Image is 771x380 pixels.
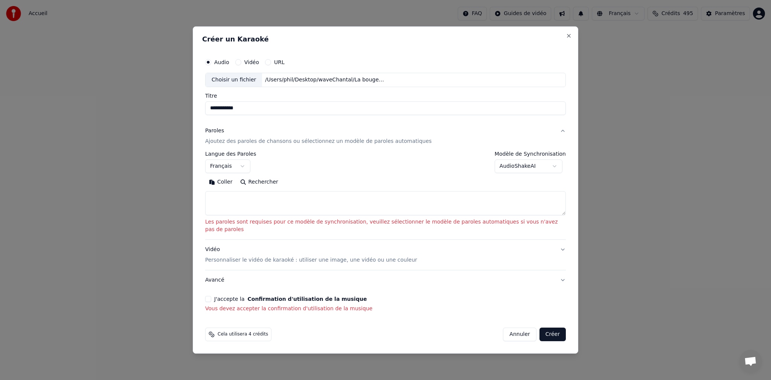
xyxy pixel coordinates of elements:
[205,270,566,290] button: Avancé
[236,176,282,188] button: Rechercher
[206,73,262,87] div: Choisir un fichier
[539,328,566,341] button: Créer
[205,93,566,98] label: Titre
[214,296,367,302] label: J'accepte la
[218,331,268,337] span: Cela utilisera 4 crédits
[262,76,390,84] div: /Users/phil/Desktop/waveChantal/La bougeotte.wav
[247,296,367,302] button: J'accepte la
[503,328,536,341] button: Annuler
[205,240,566,270] button: VidéoPersonnaliser le vidéo de karaoké : utiliser une image, une vidéo ou une couleur
[205,305,566,313] p: Vous devez accepter la confirmation d'utilisation de la musique
[205,176,236,188] button: Coller
[205,246,417,264] div: Vidéo
[205,121,566,151] button: ParolesAjoutez des paroles de chansons ou sélectionnez un modèle de paroles automatiques
[202,36,569,43] h2: Créer un Karaoké
[205,256,417,264] p: Personnaliser le vidéo de karaoké : utiliser une image, une vidéo ou une couleur
[274,60,285,65] label: URL
[205,218,566,233] p: Les paroles sont requises pour ce modèle de synchronisation, veuillez sélectionner le modèle de p...
[205,138,432,145] p: Ajoutez des paroles de chansons ou sélectionnez un modèle de paroles automatiques
[205,127,224,135] div: Paroles
[205,151,256,156] label: Langue des Paroles
[214,60,229,65] label: Audio
[495,151,566,156] label: Modèle de Synchronisation
[244,60,259,65] label: Vidéo
[205,151,566,239] div: ParolesAjoutez des paroles de chansons ou sélectionnez un modèle de paroles automatiques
